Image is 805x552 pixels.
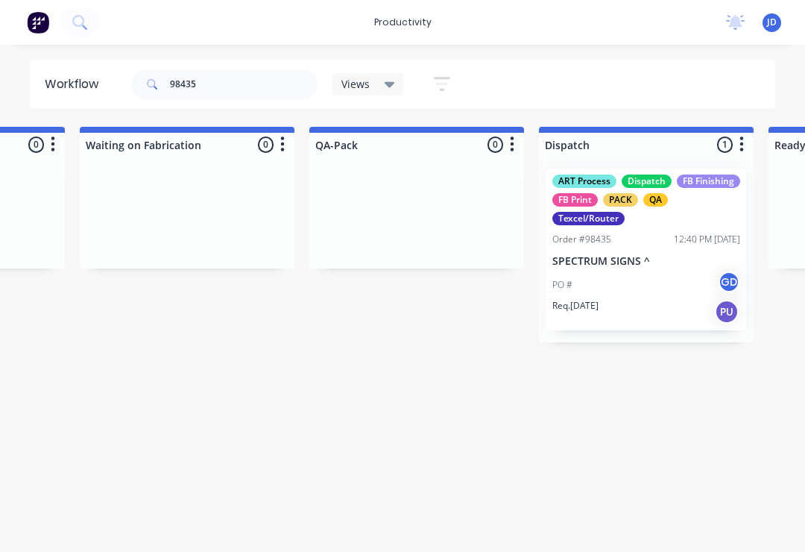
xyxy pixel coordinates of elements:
span: JD [767,16,777,29]
div: PU [715,300,739,324]
div: Texcel/Router [552,212,625,225]
img: Factory [27,11,49,34]
div: QA [643,193,668,207]
div: ART Process [552,175,616,188]
div: Order #98435 [552,233,611,246]
div: FB Print [552,193,598,207]
div: productivity [367,11,439,34]
div: FB Finishing [677,175,740,188]
p: Req. [DATE] [552,299,599,313]
div: ART ProcessDispatchFB FinishingFB PrintPACKQATexcel/RouterOrder #9843512:40 PM [DATE]SPECTRUM SIG... [546,169,746,330]
div: Dispatch [622,175,672,188]
div: 12:40 PM [DATE] [674,233,740,246]
input: Search for orders... [170,69,318,99]
div: GD [718,271,740,293]
p: SPECTRUM SIGNS ^ [552,255,740,268]
p: PO # [552,278,572,292]
span: Views [341,76,370,92]
div: PACK [603,193,638,207]
div: Workflow [45,75,106,93]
